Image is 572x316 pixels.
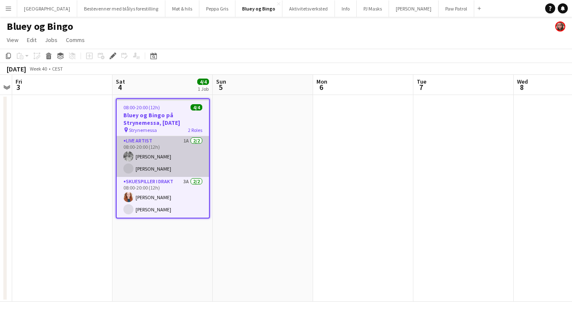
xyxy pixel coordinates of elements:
[7,65,26,73] div: [DATE]
[116,78,125,85] span: Sat
[28,66,49,72] span: Week 40
[63,34,88,45] a: Comms
[3,34,22,45] a: View
[7,36,18,44] span: View
[45,36,57,44] span: Jobs
[27,36,37,44] span: Edit
[316,78,327,85] span: Mon
[117,136,209,177] app-card-role: Live artist1A2/208:00-20:00 (12h)[PERSON_NAME][PERSON_NAME]
[315,82,327,92] span: 6
[282,0,335,17] button: Aktivitetsverksted
[415,82,426,92] span: 7
[52,66,63,72] div: CEST
[7,20,73,33] h1: Bluey og Bingo
[165,0,199,17] button: Møt & hils
[439,0,474,17] button: Paw Patrol
[188,127,202,133] span: 2 Roles
[16,78,22,85] span: Fri
[66,36,85,44] span: Comms
[115,82,125,92] span: 4
[389,0,439,17] button: [PERSON_NAME]
[516,82,528,92] span: 8
[191,104,202,111] span: 4/4
[216,78,226,85] span: Sun
[14,82,22,92] span: 3
[129,127,157,133] span: Strynemessa
[215,82,226,92] span: 5
[335,0,357,17] button: Info
[198,86,209,92] div: 1 Job
[235,0,282,17] button: Bluey og Bingo
[123,104,160,111] span: 08:00-20:00 (12h)
[42,34,61,45] a: Jobs
[117,177,209,218] app-card-role: Skuespiller i drakt3A2/208:00-20:00 (12h)[PERSON_NAME][PERSON_NAME]
[17,0,77,17] button: [GEOGRAPHIC_DATA]
[77,0,165,17] button: Bestevenner med blålys forestilling
[555,21,565,32] app-user-avatar: Kamilla Skallerud
[199,0,235,17] button: Peppa Gris
[24,34,40,45] a: Edit
[417,78,426,85] span: Tue
[117,111,209,126] h3: Bluey og Bingo på Strynemessa, [DATE]
[197,79,209,85] span: 4/4
[116,98,210,219] app-job-card: 08:00-20:00 (12h)4/4Bluey og Bingo på Strynemessa, [DATE] Strynemessa2 RolesLive artist1A2/208:00...
[517,78,528,85] span: Wed
[357,0,389,17] button: PJ Masks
